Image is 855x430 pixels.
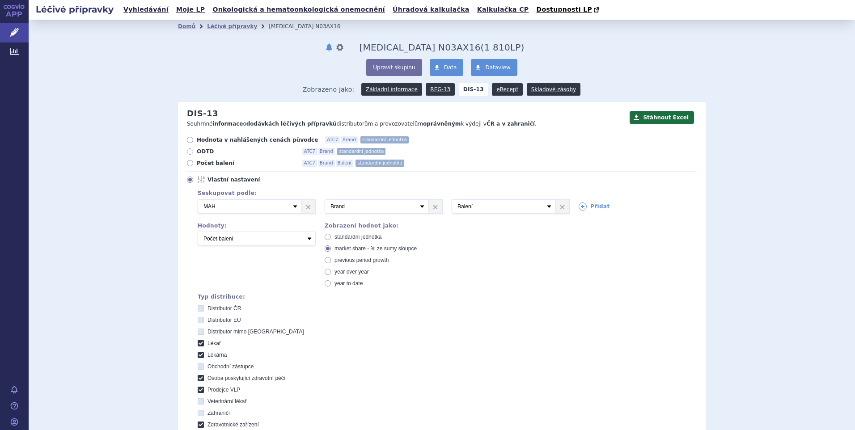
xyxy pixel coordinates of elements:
a: Vyhledávání [121,4,171,16]
span: year over year [334,269,369,275]
span: Pregabalin N03AX16 [360,42,481,53]
a: × [428,200,442,213]
p: Souhrnné o distributorům a provozovatelům k výdeji v . [187,120,625,128]
span: ATC7 [302,160,317,167]
div: Typ distribuce: [198,294,697,300]
span: Distributor EU [207,317,241,323]
strong: dodávkách léčivých přípravků [246,121,337,127]
span: ATC7 [325,136,340,143]
div: 3 [189,199,697,214]
span: standardní jednotka [334,234,381,240]
span: Dostupnosti LP [536,6,592,13]
a: Základní informace [361,83,422,96]
span: Hodnota v nahlášených cenách původce [197,136,318,143]
span: Data [444,64,457,71]
span: standardní jednotka [360,136,409,143]
a: Domů [178,23,195,30]
strong: oprávněným [423,121,461,127]
a: Skladové zásoby [527,83,580,96]
span: Brand [318,148,335,155]
a: Léčivé přípravky [207,23,257,30]
span: Zdravotnické zařízení [207,422,259,428]
a: Přidat [579,202,610,211]
span: year to date [334,280,363,287]
a: Dataview [471,59,517,76]
button: Stáhnout Excel [630,111,694,124]
strong: informace [213,121,243,127]
span: Dataview [485,64,510,71]
a: Dostupnosti LP [533,4,604,16]
a: Data [430,59,464,76]
span: 1 810 [484,42,510,53]
strong: ČR a v zahraničí [487,121,535,127]
span: Počet balení [197,160,295,167]
span: Prodejce VLP [207,387,240,393]
button: nastavení [335,42,344,53]
div: Hodnoty: [198,223,316,229]
button: Upravit skupinu [366,59,422,76]
a: × [301,200,315,213]
a: Moje LP [174,4,207,16]
span: Lékař [207,340,221,346]
span: standardní jednotka [337,148,385,155]
span: Distributor ČR [207,305,241,312]
span: Lékárna [207,352,227,358]
span: standardní jednotka [356,160,404,167]
span: Brand [318,160,335,167]
strong: DIS-13 [459,83,488,96]
span: Balení [336,160,353,167]
div: Seskupovat podle: [189,190,697,196]
a: Onkologická a hematoonkologická onemocnění [210,4,388,16]
span: Zobrazeno jako: [303,83,355,96]
span: ( LP) [481,42,525,53]
span: Vlastní nastavení [207,176,306,183]
span: Osoba poskytující zdravotní péči [207,375,285,381]
span: Distributor mimo [GEOGRAPHIC_DATA] [207,329,304,335]
span: Obchodní zástupce [207,363,254,370]
a: REG-13 [426,83,455,96]
span: ATC7 [302,148,317,155]
span: Zahraničí [207,410,230,416]
a: × [555,200,569,213]
button: notifikace [325,42,334,53]
span: Brand [341,136,358,143]
h2: DIS-13 [187,109,218,118]
li: Pregabalin N03AX16 [269,20,352,33]
span: previous period growth [334,257,389,263]
a: Kalkulačka CP [474,4,532,16]
div: Zobrazení hodnot jako: [325,223,443,229]
span: market share - % ze sumy sloupce [334,245,417,252]
a: eRecept [492,83,523,96]
span: Veterinární lékař [207,398,246,405]
a: Úhradová kalkulačka [390,4,472,16]
span: ODTD [197,148,295,155]
h2: Léčivé přípravky [29,3,121,16]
